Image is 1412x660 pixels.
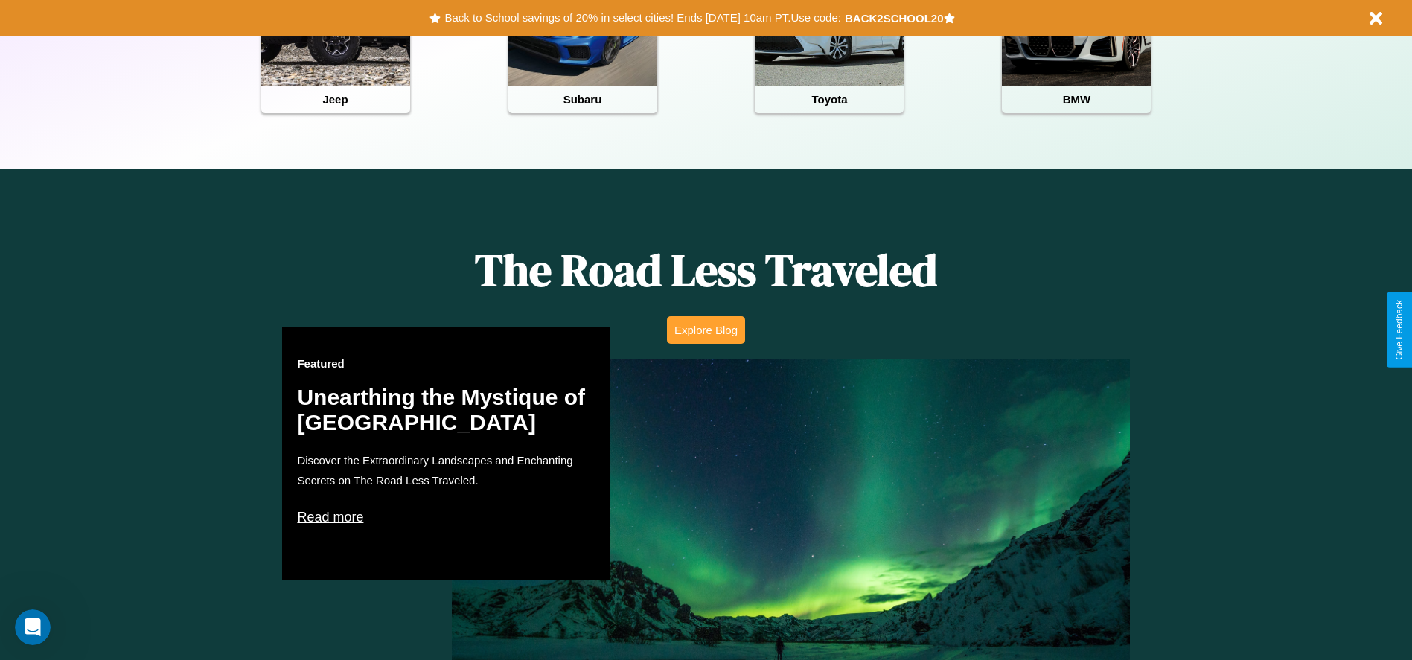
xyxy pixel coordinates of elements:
[441,7,844,28] button: Back to School savings of 20% in select cities! Ends [DATE] 10am PT.Use code:
[297,505,595,529] p: Read more
[297,385,595,435] h2: Unearthing the Mystique of [GEOGRAPHIC_DATA]
[15,609,51,645] iframe: Intercom live chat
[667,316,745,344] button: Explore Blog
[297,450,595,490] p: Discover the Extraordinary Landscapes and Enchanting Secrets on The Road Less Traveled.
[297,357,595,370] h3: Featured
[845,12,944,25] b: BACK2SCHOOL20
[755,86,904,113] h4: Toyota
[261,86,410,113] h4: Jeep
[1394,300,1405,360] div: Give Feedback
[282,240,1129,301] h1: The Road Less Traveled
[508,86,657,113] h4: Subaru
[1002,86,1151,113] h4: BMW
